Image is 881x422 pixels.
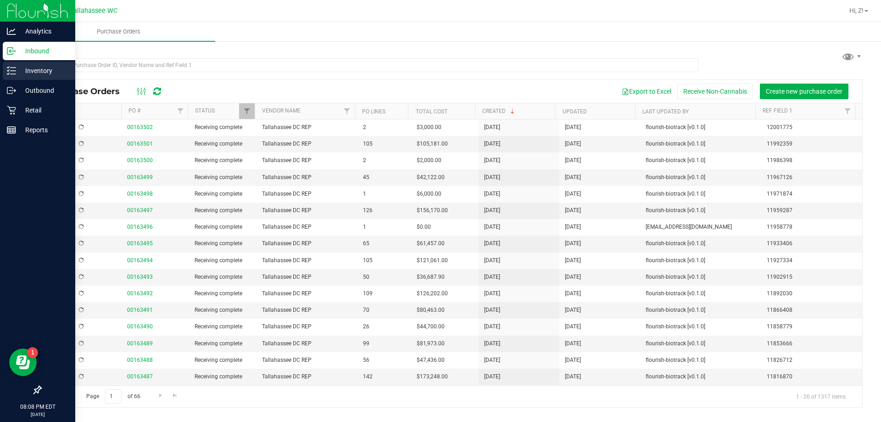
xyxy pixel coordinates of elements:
p: 08:08 PM EDT [4,403,71,411]
span: flourish-biotrack [v0.1.0] [646,156,756,165]
span: Receiving complete [195,223,251,231]
span: 70 [363,306,406,315]
span: Tallahassee DC REP [262,289,352,298]
a: 00163496 [127,224,153,230]
span: 11858779 [767,322,857,331]
span: 11971874 [767,190,857,198]
span: [DATE] [565,190,581,198]
span: Create new purchase order [766,88,842,95]
span: [DATE] [484,206,500,215]
span: [DATE] [484,123,500,132]
span: [DATE] [484,223,500,231]
span: [DATE] [565,339,581,348]
span: Tallahassee DC REP [262,190,352,198]
span: Tallahassee DC REP [262,239,352,248]
span: 142 [363,372,406,381]
span: $81,973.00 [417,339,445,348]
span: 50 [363,273,406,281]
a: Total Cost [416,108,447,115]
a: 00163502 [127,124,153,130]
span: $42,122.00 [417,173,445,182]
a: 00163487 [127,373,153,380]
span: flourish-biotrack [v0.1.0] [646,256,756,265]
span: Receiving complete [195,372,251,381]
span: Receiving complete [195,289,251,298]
span: flourish-biotrack [v0.1.0] [646,372,756,381]
span: flourish-biotrack [v0.1.0] [646,239,756,248]
span: Receiving complete [195,123,251,132]
p: Retail [16,105,71,116]
a: 00163493 [127,274,153,280]
span: 11902915 [767,273,857,281]
span: [DATE] [565,322,581,331]
span: [DATE] [565,306,581,315]
a: 00163494 [127,257,153,264]
iframe: Resource center [9,349,37,376]
span: 1 [363,190,406,198]
span: Receiving complete [195,190,251,198]
span: [EMAIL_ADDRESS][DOMAIN_NAME] [646,223,756,231]
span: Tallahassee DC REP [262,356,352,365]
p: Analytics [16,26,71,37]
span: 105 [363,256,406,265]
span: 2 [363,156,406,165]
span: 11992359 [767,140,857,148]
span: 1 - 20 of 1317 items [789,389,853,403]
span: [DATE] [565,372,581,381]
a: Last Updated By [642,108,689,115]
a: 00163490 [127,323,153,330]
span: 11933406 [767,239,857,248]
span: flourish-biotrack [v0.1.0] [646,322,756,331]
span: $156,170.00 [417,206,448,215]
a: 00163492 [127,290,153,297]
span: Tallahassee DC REP [262,156,352,165]
span: Tallahassee DC REP [262,322,352,331]
iframe: Resource center unread badge [27,347,38,358]
span: Receiving complete [195,356,251,365]
span: 2 [363,123,406,132]
p: Inventory [16,65,71,76]
a: 00163499 [127,174,153,180]
a: Filter [239,103,254,119]
a: Filter [173,103,188,119]
button: Export to Excel [616,84,677,99]
span: Tallahassee DC REP [262,206,352,215]
span: [DATE] [565,273,581,281]
span: [DATE] [565,356,581,365]
span: $44,700.00 [417,322,445,331]
a: Filter [340,103,355,119]
a: Updated [563,108,587,115]
span: 11958778 [767,223,857,231]
span: 11959287 [767,206,857,215]
span: flourish-biotrack [v0.1.0] [646,339,756,348]
span: [DATE] [565,256,581,265]
span: Purchase Orders [84,28,153,36]
span: Receiving complete [195,173,251,182]
a: Status [195,107,215,114]
span: Tallahassee WC [70,7,117,15]
span: [DATE] [565,239,581,248]
inline-svg: Inventory [7,66,16,75]
span: [DATE] [565,173,581,182]
span: $121,061.00 [417,256,448,265]
span: Receiving complete [195,322,251,331]
span: Hi, Z! [849,7,864,14]
span: 11986398 [767,156,857,165]
span: flourish-biotrack [v0.1.0] [646,173,756,182]
a: Purchase Orders [22,22,215,41]
span: [DATE] [484,322,500,331]
span: Receiving complete [195,206,251,215]
span: 26 [363,322,406,331]
span: 12001775 [767,123,857,132]
span: [DATE] [484,356,500,365]
span: 65 [363,239,406,248]
span: 1 [363,223,406,231]
span: [DATE] [565,123,581,132]
span: Tallahassee DC REP [262,372,352,381]
span: [DATE] [484,289,500,298]
span: [DATE] [484,339,500,348]
span: Receiving complete [195,256,251,265]
span: [DATE] [565,156,581,165]
inline-svg: Analytics [7,27,16,36]
span: $173,248.00 [417,372,448,381]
